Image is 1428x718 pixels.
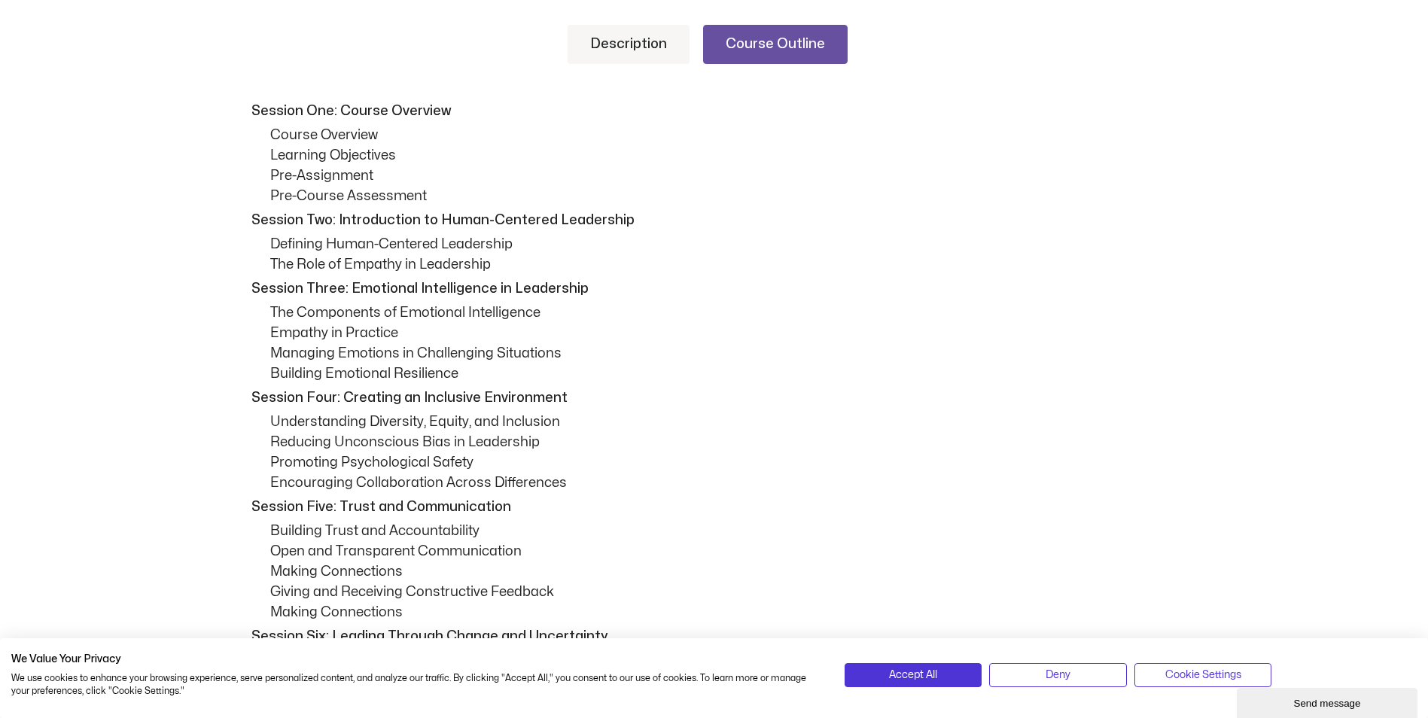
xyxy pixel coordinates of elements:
[270,541,1181,561] p: Open and Transparent Communication
[845,663,982,687] button: Accept all cookies
[1046,667,1070,683] span: Deny
[270,166,1181,186] p: Pre-Assignment
[251,210,1177,230] p: Session Two: Introduction to Human-Centered Leadership
[889,667,937,683] span: Accept All
[251,497,1177,517] p: Session Five: Trust and Communication
[270,521,1181,541] p: Building Trust and Accountability
[270,452,1181,473] p: Promoting Psychological Safety
[568,25,690,64] a: Description
[1134,663,1272,687] button: Adjust cookie preferences
[270,412,1181,432] p: Understanding Diversity, Equity, and Inclusion
[1165,667,1241,683] span: Cookie Settings
[270,561,1181,582] p: Making Connections
[270,364,1181,384] p: Building Emotional Resilience
[270,234,1181,254] p: Defining Human-Centered Leadership
[11,672,822,698] p: We use cookies to enhance your browsing experience, serve personalized content, and analyze our t...
[270,432,1181,452] p: Reducing Unconscious Bias in Leadership
[251,388,1177,408] p: Session Four: Creating an Inclusive Environment
[989,663,1127,687] button: Deny all cookies
[270,125,1181,145] p: Course Overview
[270,303,1181,323] p: The Components of Emotional Intelligence
[251,101,1177,121] p: Session One: Course Overview
[270,582,1181,602] p: Giving and Receiving Constructive Feedback
[270,323,1181,343] p: Empathy in Practice
[270,473,1181,493] p: Encouraging Collaboration Across Differences
[270,602,1181,622] p: Making Connections
[251,278,1177,299] p: Session Three: Emotional Intelligence in Leadership
[270,254,1181,275] p: The Role of Empathy in Leadership
[703,25,848,64] a: Course Outline
[270,145,1181,166] p: Learning Objectives
[270,343,1181,364] p: Managing Emotions in Challenging Situations
[270,186,1181,206] p: Pre-Course Assessment
[1237,685,1420,718] iframe: chat widget
[11,653,822,666] h2: We Value Your Privacy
